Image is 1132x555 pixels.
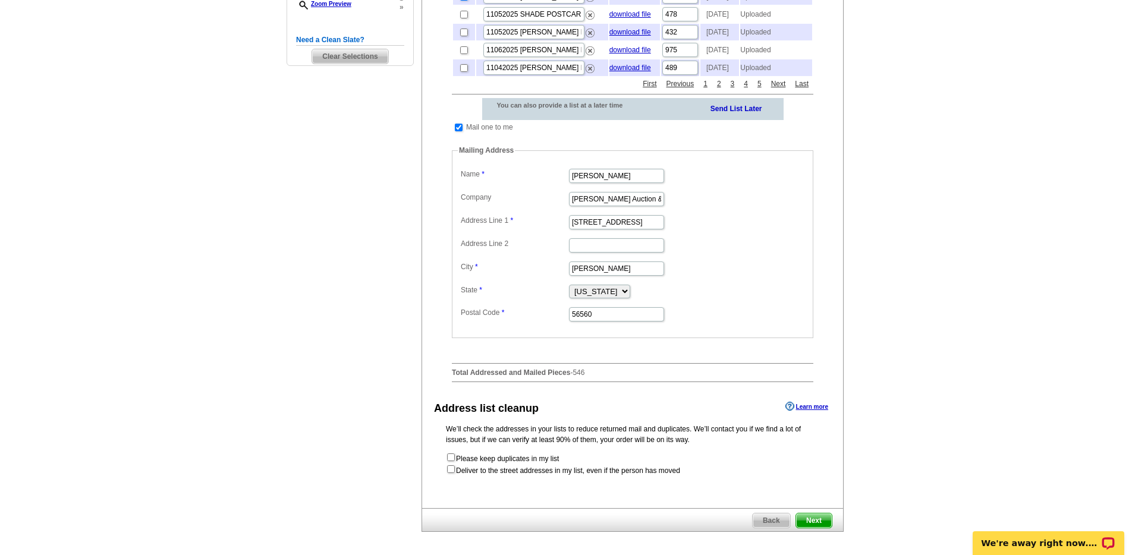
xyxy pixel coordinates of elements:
img: delete.png [586,11,595,20]
a: Learn more [785,402,828,411]
label: City [461,261,568,272]
td: [DATE] [700,59,739,76]
h5: Need a Clean Slate? [296,34,404,46]
a: 5 [754,78,765,89]
a: Next [768,78,789,89]
label: Company [461,192,568,203]
img: delete.png [586,29,595,37]
a: Remove this list [586,26,595,34]
label: State [461,285,568,295]
legend: Mailing Address [458,145,515,156]
a: 1 [700,78,710,89]
td: Uploaded [740,59,812,76]
iframe: LiveChat chat widget [965,518,1132,555]
a: Remove this list [586,8,595,17]
a: Previous [664,78,697,89]
a: 3 [728,78,738,89]
label: Name [461,169,568,179]
a: download file [609,64,651,72]
td: Uploaded [740,42,812,58]
td: Uploaded [740,6,812,23]
a: Last [792,78,812,89]
label: Postal Code [461,307,568,318]
a: Back [752,513,791,528]
td: Uploaded [740,24,812,40]
a: First [640,78,659,89]
span: » [399,3,404,12]
a: 2 [714,78,724,89]
a: download file [609,10,651,18]
strong: Total Addressed and Mailed Pieces [452,368,570,377]
td: [DATE] [700,42,739,58]
a: Zoom Preview [296,1,351,7]
img: delete.png [586,46,595,55]
a: download file [609,46,651,54]
td: [DATE] [700,24,739,40]
label: Address Line 1 [461,215,568,226]
span: Next [796,513,832,528]
span: Back [753,513,790,528]
a: Remove this list [586,44,595,52]
div: Address list cleanup [434,401,539,417]
a: Remove this list [586,62,595,70]
div: You can also provide a list at a later time [482,98,654,112]
a: 4 [741,78,751,89]
span: Clear Selections [312,49,388,64]
a: Send List Later [710,102,762,114]
label: Address Line 2 [461,238,568,249]
a: download file [609,28,651,36]
p: We’ll check the addresses in your lists to reduce returned mail and duplicates. We’ll contact you... [446,424,819,445]
td: [DATE] [700,6,739,23]
td: Mail one to me [466,121,514,133]
span: 546 [573,368,584,377]
form: Please keep duplicates in my list Deliver to the street addresses in my list, even if the person ... [446,452,819,476]
img: delete.png [586,64,595,73]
